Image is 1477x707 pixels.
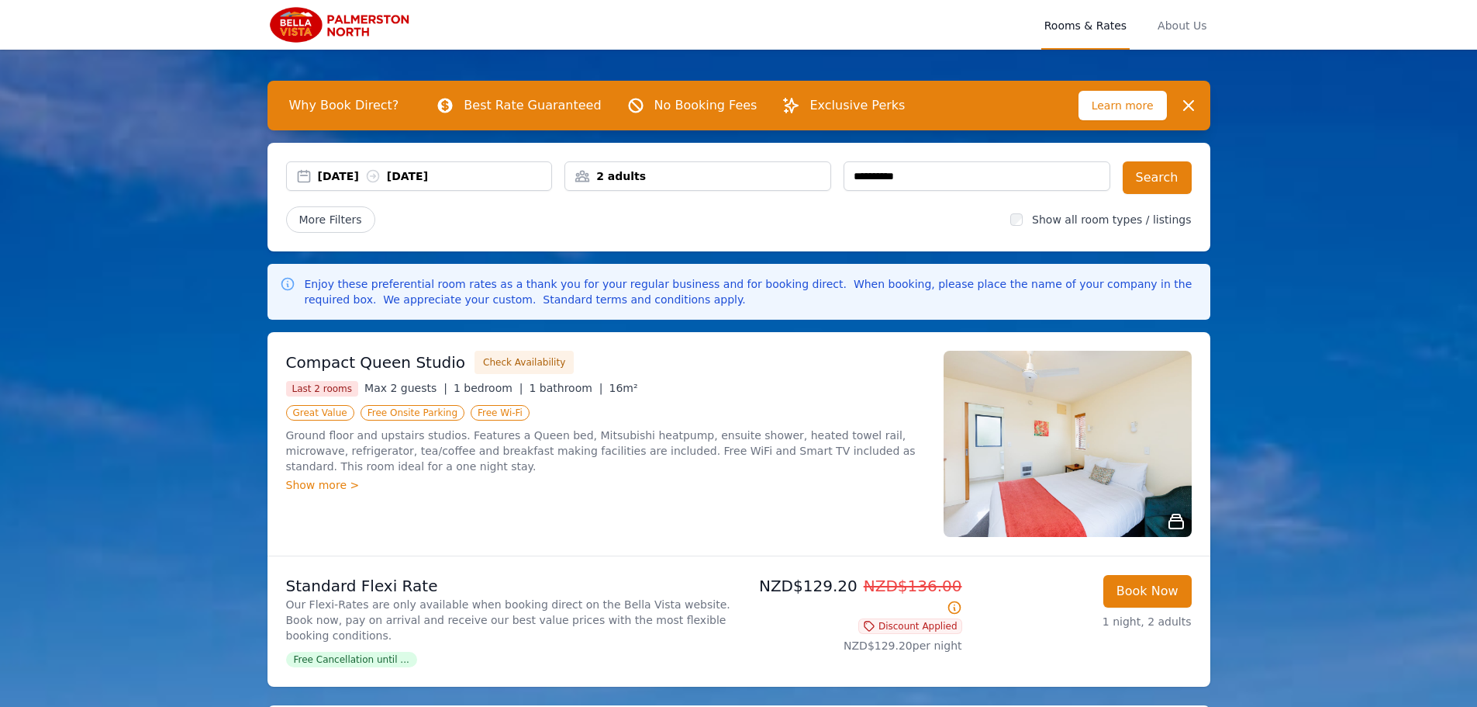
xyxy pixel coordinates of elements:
span: Last 2 rooms [286,381,359,397]
span: Great Value [286,405,354,421]
span: 16m² [609,382,638,394]
span: Free Onsite Parking [361,405,464,421]
p: No Booking Fees [654,96,757,115]
p: Standard Flexi Rate [286,575,733,597]
div: Show more > [286,477,925,493]
p: Best Rate Guaranteed [464,96,601,115]
p: 1 night, 2 adults [975,614,1192,629]
span: Learn more [1078,91,1167,120]
img: Bella Vista Palmerston North [267,6,417,43]
div: 2 adults [565,168,830,184]
p: NZD$129.20 per night [745,638,962,653]
span: Free Cancellation until ... [286,652,417,667]
span: 1 bedroom | [454,382,523,394]
p: NZD$129.20 [745,575,962,619]
button: Search [1123,161,1192,194]
p: Ground floor and upstairs studios. Features a Queen bed, Mitsubishi heatpump, ensuite shower, hea... [286,428,925,474]
span: NZD$136.00 [864,577,962,595]
span: More Filters [286,206,375,233]
span: Discount Applied [858,619,962,634]
button: Check Availability [475,351,574,374]
span: Max 2 guests | [364,382,447,394]
span: Why Book Direct? [277,90,412,121]
label: Show all room types / listings [1032,213,1191,226]
p: Our Flexi-Rates are only available when booking direct on the Bella Vista website. Book now, pay ... [286,597,733,643]
span: 1 bathroom | [529,382,602,394]
div: [DATE] [DATE] [318,168,552,184]
button: Book Now [1103,575,1192,608]
h3: Compact Queen Studio [286,352,466,373]
p: Enjoy these preferential room rates as a thank you for your regular business and for booking dire... [305,276,1198,307]
span: Free Wi-Fi [471,405,530,421]
p: Exclusive Perks [809,96,905,115]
